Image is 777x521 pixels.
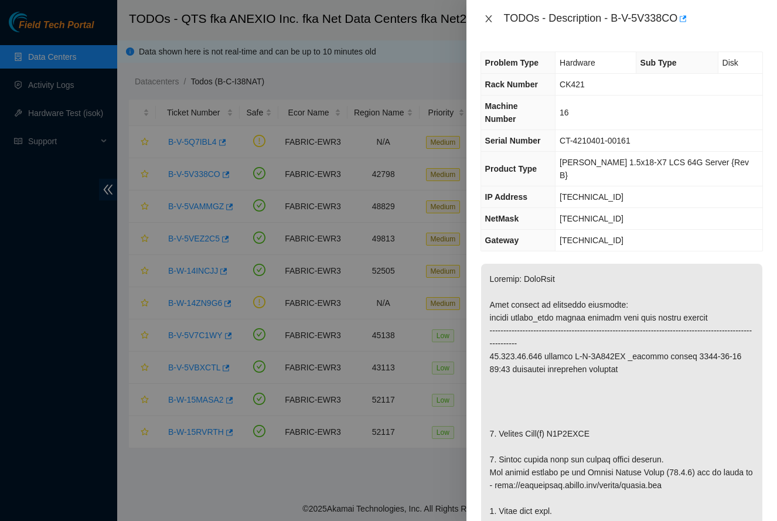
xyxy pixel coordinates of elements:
span: Serial Number [485,136,541,145]
span: Problem Type [485,58,539,67]
span: close [484,14,493,23]
span: Gateway [485,236,519,245]
span: Sub Type [640,58,677,67]
span: [TECHNICAL_ID] [560,214,623,223]
span: [PERSON_NAME] 1.5x18-X7 LCS 64G Server {Rev B} [560,158,749,180]
span: 16 [560,108,569,117]
span: Disk [723,58,738,67]
span: Rack Number [485,80,538,89]
span: Product Type [485,164,537,173]
span: CT-4210401-00161 [560,136,631,145]
span: IP Address [485,192,527,202]
div: TODOs - Description - B-V-5V338CO [504,9,763,28]
span: Machine Number [485,101,518,124]
span: CK421 [560,80,585,89]
span: [TECHNICAL_ID] [560,236,623,245]
span: NetMask [485,214,519,223]
span: [TECHNICAL_ID] [560,192,623,202]
span: Hardware [560,58,595,67]
button: Close [480,13,497,25]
